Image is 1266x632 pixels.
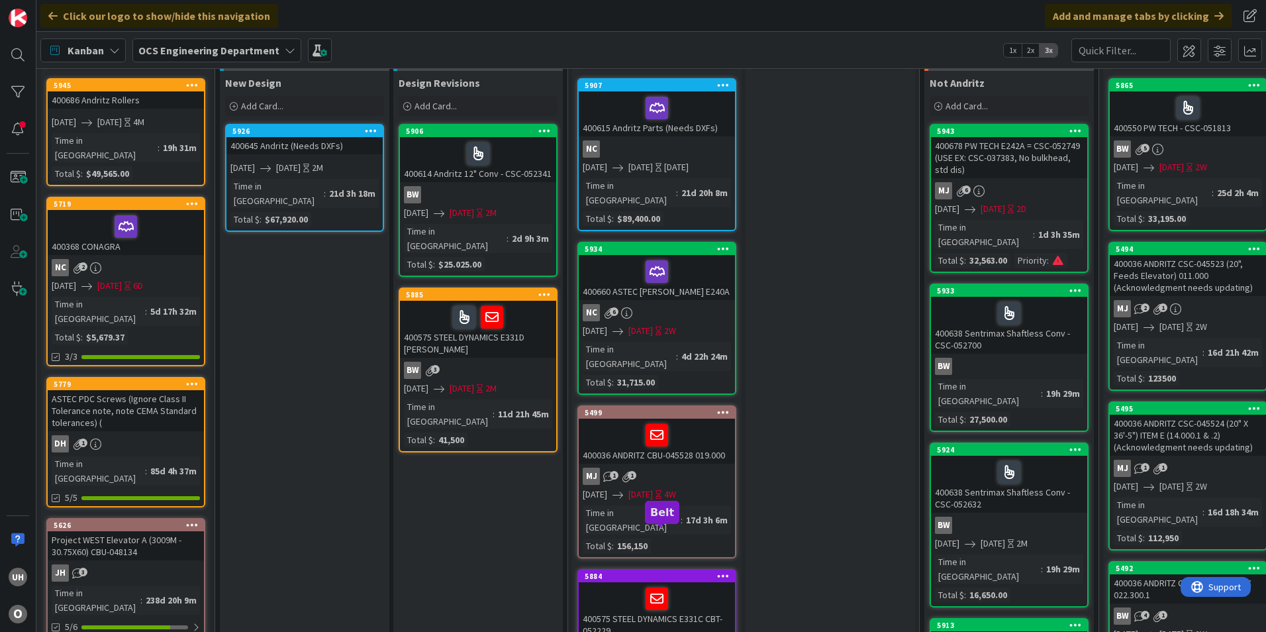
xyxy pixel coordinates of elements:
[1204,505,1262,519] div: 16d 18h 34m
[935,358,952,375] div: BW
[9,568,27,586] div: uh
[1159,303,1167,312] span: 1
[931,444,1087,513] div: 5924400638 Sentrimax Shaftless Conv - CSC-052632
[450,206,474,220] span: [DATE]
[48,259,204,276] div: NC
[400,186,556,203] div: BW
[52,115,76,129] span: [DATE]
[226,125,383,137] div: 5926
[612,539,614,553] span: :
[931,137,1087,178] div: 400678 PW TECH E242A = CSC-052749 (USE EX: CSC-037383, No bulkhead, std dis)
[326,186,379,201] div: 21d 3h 18m
[414,100,457,112] span: Add Card...
[48,519,204,531] div: 5626
[1043,386,1083,401] div: 19h 29m
[931,619,1087,631] div: 5913
[1195,480,1207,494] div: 2W
[1143,211,1145,226] span: :
[937,286,1087,295] div: 5933
[226,125,383,154] div: 5926400645 Andritz (Needs DXFs)
[966,588,1010,602] div: 16,650.00
[1204,345,1262,360] div: 16d 21h 42m
[1141,303,1149,312] span: 2
[48,378,204,431] div: 5779ASTEC PDC Screws (Ignore Class II Tolerance note, note CEMA Standard tolerances) (
[1141,144,1149,152] span: 5
[230,212,260,227] div: Total $
[931,358,1087,375] div: BW
[1143,531,1145,545] span: :
[52,586,140,615] div: Time in [GEOGRAPHIC_DATA]
[431,365,440,374] span: 3
[1214,185,1262,200] div: 25d 2h 4m
[52,330,81,344] div: Total $
[935,588,964,602] div: Total $
[133,115,144,129] div: 4M
[54,380,204,389] div: 5779
[935,517,952,534] div: BW
[583,375,612,390] div: Total $
[1016,537,1028,551] div: 2M
[937,127,1087,136] div: 5943
[404,224,507,253] div: Time in [GEOGRAPHIC_DATA]
[433,433,435,447] span: :
[579,91,735,136] div: 400615 Andritz Parts (Needs DXFs)
[931,182,1087,199] div: MJ
[1159,320,1184,334] span: [DATE]
[406,127,556,136] div: 5906
[931,125,1087,178] div: 5943400678 PW TECH E242A = CSC-052749 (USE EX: CSC-037383, No bulkhead, std dis)
[931,444,1087,456] div: 5924
[1110,403,1266,456] div: 5495400036 ANDRITZ CSC-045524 (20" X 36'-5") ITEM E (14.000.1 & .2) (Acknowledgment needs updating)
[52,133,158,162] div: Time in [GEOGRAPHIC_DATA]
[79,262,87,271] span: 2
[583,304,600,321] div: NC
[1110,403,1266,415] div: 5495
[937,445,1087,454] div: 5924
[138,44,279,57] b: OCS Engineering Department
[1004,44,1022,57] span: 1x
[676,185,678,200] span: :
[1116,564,1266,573] div: 5492
[931,297,1087,354] div: 400638 Sentrimax Shaftless Conv - CSC-052700
[683,513,731,527] div: 17d 3h 6m
[40,4,278,28] div: Click our logo to show/hide this navigation
[1110,607,1266,625] div: BW
[1202,345,1204,360] span: :
[1114,480,1138,494] span: [DATE]
[1202,505,1204,519] span: :
[1114,338,1202,367] div: Time in [GEOGRAPHIC_DATA]
[1116,404,1266,413] div: 5495
[52,564,69,582] div: JH
[52,297,145,326] div: Time in [GEOGRAPHIC_DATA]
[579,304,735,321] div: NC
[1045,4,1232,28] div: Add and manage tabs by clicking
[260,212,262,227] span: :
[1071,38,1171,62] input: Quick Filter...
[507,231,509,246] span: :
[931,125,1087,137] div: 5943
[1114,300,1131,317] div: MJ
[664,160,689,174] div: [DATE]
[9,605,27,623] div: O
[485,206,497,220] div: 2M
[404,186,421,203] div: BW
[664,324,676,338] div: 2W
[81,330,83,344] span: :
[262,212,311,227] div: $67,920.00
[1159,160,1184,174] span: [DATE]
[400,362,556,379] div: BW
[579,79,735,91] div: 5907
[404,399,493,429] div: Time in [GEOGRAPHIC_DATA]
[664,488,676,501] div: 4W
[48,198,204,210] div: 5719
[232,127,383,136] div: 5926
[225,76,281,89] span: New Design
[1145,531,1182,545] div: 112,950
[79,439,87,447] span: 1
[1114,460,1131,477] div: MJ
[1116,244,1266,254] div: 5494
[583,468,600,485] div: MJ
[400,289,556,358] div: 5885400575 STEEL DYNAMICS E331D [PERSON_NAME]
[65,491,77,505] span: 5/5
[981,537,1005,551] span: [DATE]
[1114,160,1138,174] span: [DATE]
